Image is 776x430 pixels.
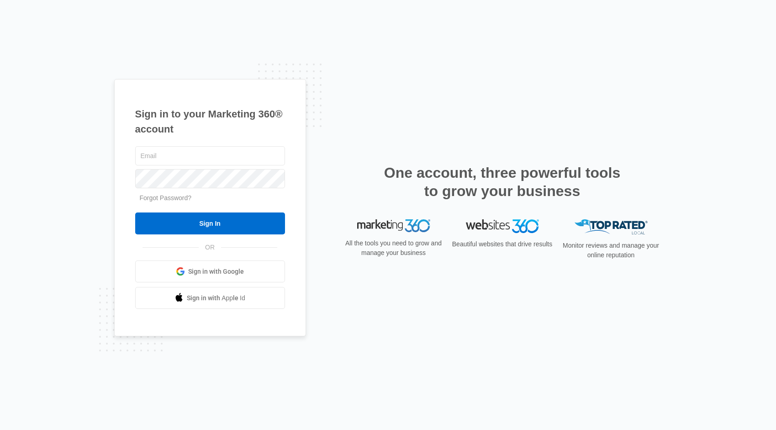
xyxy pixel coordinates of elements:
span: OR [199,243,221,252]
img: Marketing 360 [357,219,430,232]
h2: One account, three powerful tools to grow your business [381,164,623,200]
span: Sign in with Apple Id [187,293,245,303]
img: Websites 360 [466,219,539,233]
a: Sign in with Google [135,260,285,282]
input: Sign In [135,212,285,234]
span: Sign in with Google [188,267,244,276]
img: Top Rated Local [575,219,648,234]
a: Sign in with Apple Id [135,287,285,309]
input: Email [135,146,285,165]
a: Forgot Password? [140,194,192,202]
h1: Sign in to your Marketing 360® account [135,106,285,137]
p: Beautiful websites that drive results [451,239,554,249]
p: All the tools you need to grow and manage your business [343,239,445,258]
p: Monitor reviews and manage your online reputation [560,241,662,260]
